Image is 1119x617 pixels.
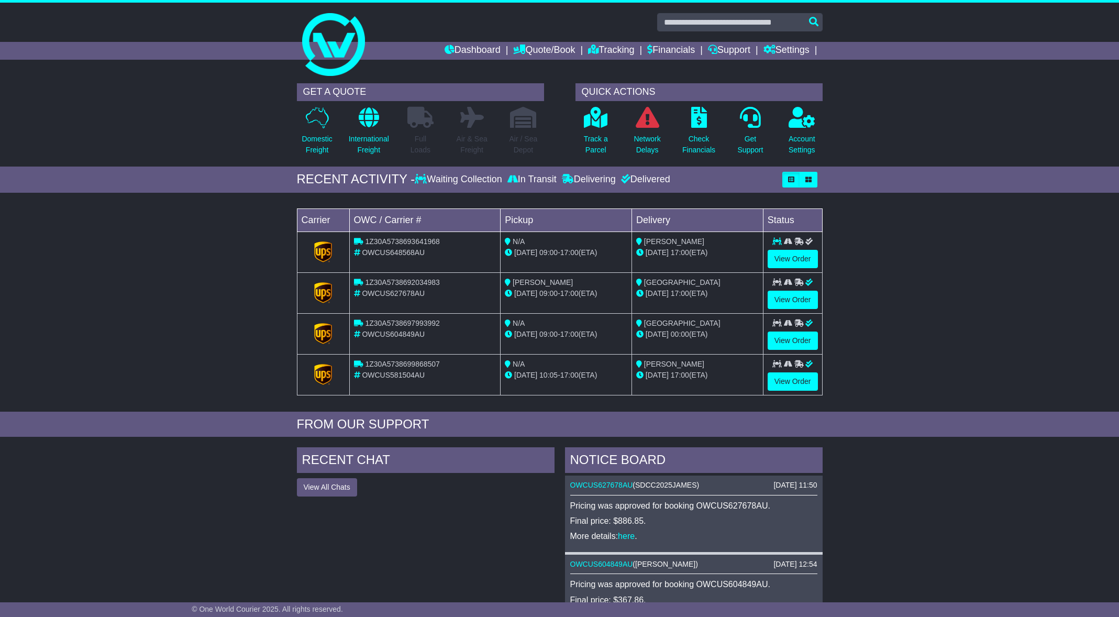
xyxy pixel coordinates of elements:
[570,595,817,605] p: Final price: $367.86.
[445,42,501,60] a: Dashboard
[583,106,608,161] a: Track aParcel
[301,106,333,161] a: DomesticFreight
[644,237,704,246] span: [PERSON_NAME]
[682,134,715,156] p: Check Financials
[509,134,538,156] p: Air / Sea Depot
[505,370,627,381] div: - (ETA)
[708,42,750,60] a: Support
[768,291,818,309] a: View Order
[737,106,763,161] a: GetSupport
[570,481,817,490] div: ( )
[365,237,439,246] span: 1Z30A5738693641968
[789,134,815,156] p: Account Settings
[671,248,689,257] span: 17:00
[768,332,818,350] a: View Order
[514,371,537,379] span: [DATE]
[513,42,575,60] a: Quote/Book
[646,371,669,379] span: [DATE]
[314,241,332,262] img: GetCarrierServiceLogo
[560,371,579,379] span: 17:00
[636,247,759,258] div: (ETA)
[768,250,818,268] a: View Order
[349,208,501,232] td: OWC / Carrier #
[646,289,669,298] span: [DATE]
[539,330,558,338] span: 09:00
[297,172,415,187] div: RECENT ACTIVITY -
[633,106,661,161] a: NetworkDelays
[570,579,817,589] p: Pricing was approved for booking OWCUS604849AU.
[513,237,525,246] span: N/A
[644,360,704,368] span: [PERSON_NAME]
[513,278,573,287] span: [PERSON_NAME]
[192,605,343,613] span: © One World Courier 2025. All rights reserved.
[513,360,525,368] span: N/A
[631,208,763,232] td: Delivery
[297,83,544,101] div: GET A QUOTE
[505,329,627,340] div: - (ETA)
[636,370,759,381] div: (ETA)
[618,174,670,185] div: Delivered
[588,42,634,60] a: Tracking
[671,371,689,379] span: 17:00
[513,319,525,327] span: N/A
[505,174,559,185] div: In Transit
[297,208,349,232] td: Carrier
[644,278,721,287] span: [GEOGRAPHIC_DATA]
[635,481,697,489] span: SDCC2025JAMES
[362,371,425,379] span: OWCUS581504AU
[570,531,817,541] p: More details: .
[514,289,537,298] span: [DATE]
[362,289,425,298] span: OWCUS627678AU
[737,134,763,156] p: Get Support
[539,248,558,257] span: 09:00
[636,288,759,299] div: (ETA)
[505,288,627,299] div: - (ETA)
[647,42,695,60] a: Financials
[457,134,488,156] p: Air & Sea Freight
[671,289,689,298] span: 17:00
[773,481,817,490] div: [DATE] 11:50
[570,516,817,526] p: Final price: $886.85.
[634,134,660,156] p: Network Delays
[365,360,439,368] span: 1Z30A5738699868507
[773,560,817,569] div: [DATE] 12:54
[635,560,695,568] span: [PERSON_NAME]
[297,478,357,497] button: View All Chats
[314,364,332,385] img: GetCarrierServiceLogo
[297,417,823,432] div: FROM OUR SUPPORT
[348,106,390,161] a: InternationalFreight
[565,447,823,476] div: NOTICE BOARD
[539,289,558,298] span: 09:00
[560,330,579,338] span: 17:00
[514,330,537,338] span: [DATE]
[514,248,537,257] span: [DATE]
[415,174,504,185] div: Waiting Collection
[362,330,425,338] span: OWCUS604849AU
[646,248,669,257] span: [DATE]
[365,278,439,287] span: 1Z30A5738692034983
[788,106,816,161] a: AccountSettings
[314,323,332,344] img: GetCarrierServiceLogo
[763,42,810,60] a: Settings
[560,289,579,298] span: 17:00
[297,447,555,476] div: RECENT CHAT
[575,83,823,101] div: QUICK ACTIONS
[302,134,332,156] p: Domestic Freight
[570,560,817,569] div: ( )
[539,371,558,379] span: 10:05
[646,330,669,338] span: [DATE]
[560,248,579,257] span: 17:00
[559,174,618,185] div: Delivering
[768,372,818,391] a: View Order
[570,501,817,511] p: Pricing was approved for booking OWCUS627678AU.
[618,532,635,541] a: here
[763,208,822,232] td: Status
[682,106,716,161] a: CheckFinancials
[636,329,759,340] div: (ETA)
[349,134,389,156] p: International Freight
[505,247,627,258] div: - (ETA)
[314,282,332,303] img: GetCarrierServiceLogo
[671,330,689,338] span: 00:00
[407,134,434,156] p: Full Loads
[570,560,633,568] a: OWCUS604849AU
